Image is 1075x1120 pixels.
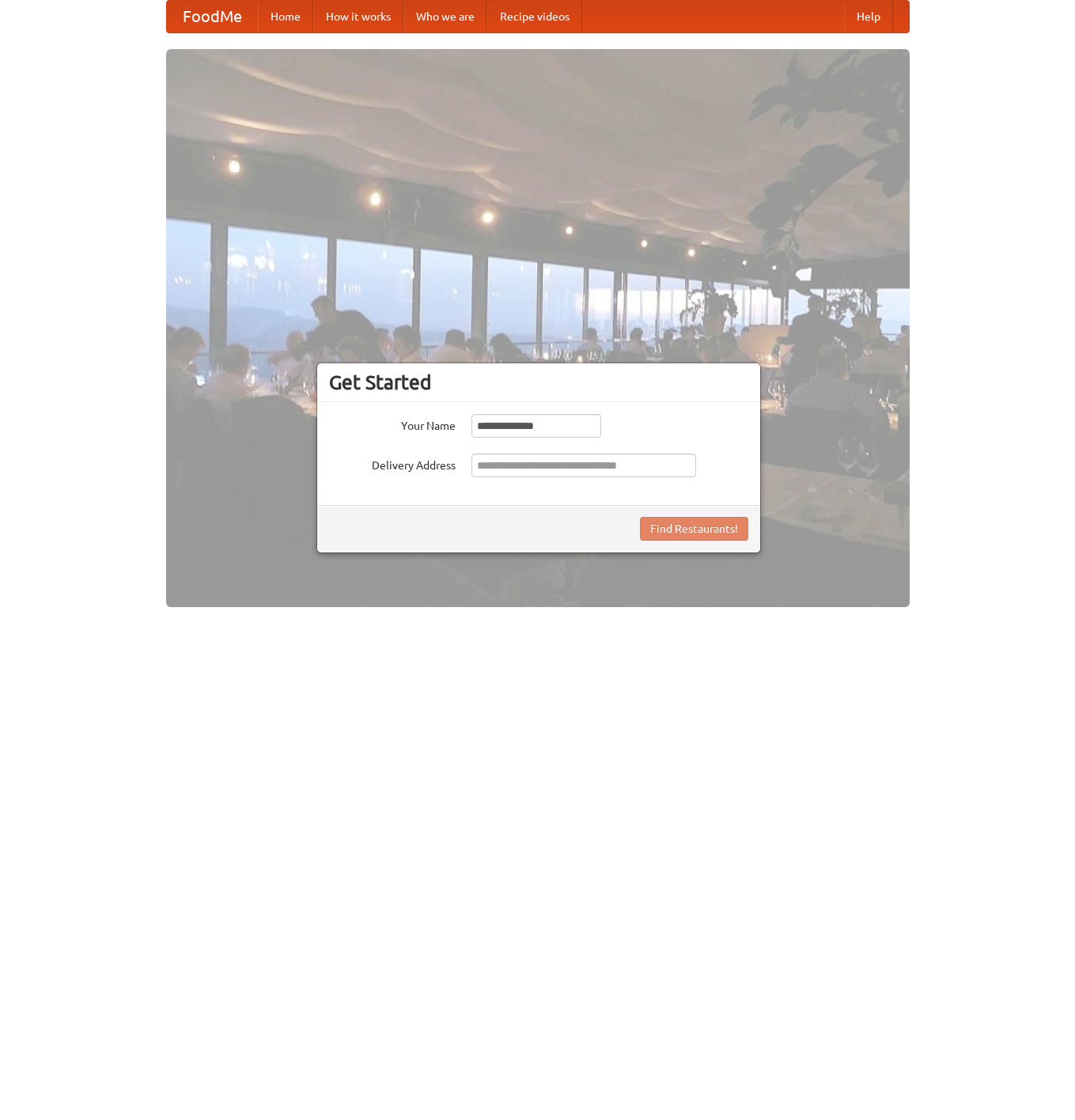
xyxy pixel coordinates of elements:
[329,414,456,434] label: Your Name
[403,1,487,32] a: Who we are
[329,454,456,473] label: Delivery Address
[313,1,403,32] a: How it works
[167,1,258,32] a: FoodMe
[640,517,748,541] button: Find Restaurants!
[258,1,313,32] a: Home
[487,1,582,32] a: Recipe videos
[844,1,893,32] a: Help
[329,370,748,394] h3: Get Started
